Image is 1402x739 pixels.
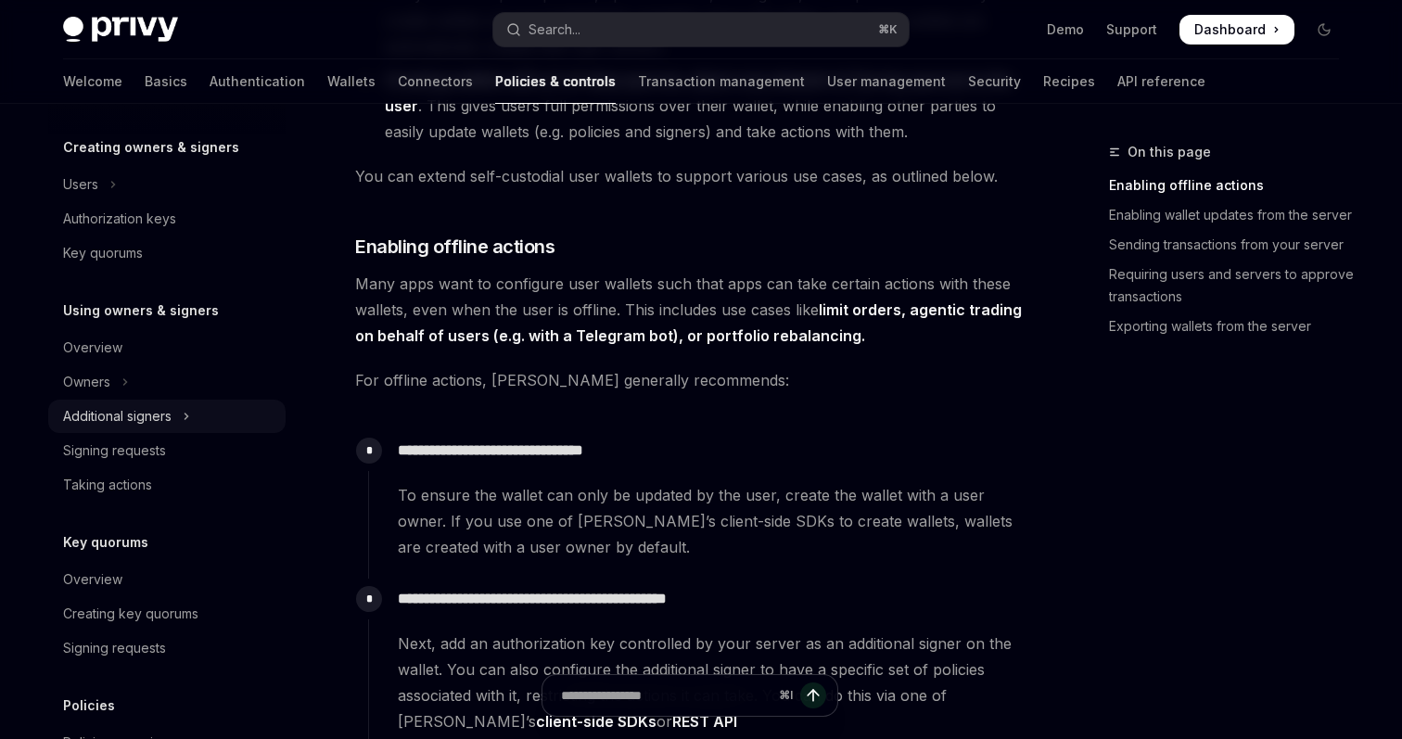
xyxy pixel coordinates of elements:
a: Authentication [210,59,305,104]
div: Signing requests [63,637,166,659]
a: Transaction management [638,59,805,104]
img: dark logo [63,17,178,43]
a: Welcome [63,59,122,104]
div: Owners [63,371,110,393]
a: Support [1106,20,1157,39]
a: Demo [1047,20,1084,39]
div: Users [63,173,98,196]
li: . This gives users full permissions over their wallet, while enabling other parties to easily upd... [355,67,1024,145]
div: Creating key quorums [63,603,198,625]
span: For offline actions, [PERSON_NAME] generally recommends: [355,367,1024,393]
span: To ensure the wallet can only be updated by the user, create the wallet with a user owner. If you... [398,482,1023,560]
div: Additional signers [63,405,172,427]
a: Overview [48,331,286,364]
span: Dashboard [1194,20,1266,39]
a: Dashboard [1179,15,1294,45]
a: Enabling wallet updates from the server [1109,200,1354,230]
span: Next, add an authorization key controlled by your server as an additional signer on the wallet. Y... [398,631,1023,734]
a: Key quorums [48,236,286,270]
a: Authorization keys [48,202,286,236]
h5: Creating owners & signers [63,136,239,159]
div: Authorization keys [63,208,176,230]
h5: Policies [63,694,115,717]
button: Toggle Owners section [48,365,286,399]
a: Security [968,59,1021,104]
a: Signing requests [48,631,286,665]
button: Send message [800,682,826,708]
span: You can extend self-custodial user wallets to support various use cases, as outlined below. [355,163,1024,189]
a: Creating key quorums [48,597,286,631]
a: User management [827,59,946,104]
a: Enabling offline actions [1109,171,1354,200]
div: Signing requests [63,440,166,462]
button: Toggle Users section [48,168,286,201]
a: Connectors [398,59,473,104]
a: Wallets [327,59,376,104]
h5: Using owners & signers [63,299,219,322]
a: Overview [48,563,286,596]
button: Toggle Additional signers section [48,400,286,433]
div: Overview [63,568,122,591]
a: Exporting wallets from the server [1109,312,1354,341]
span: Many apps want to configure user wallets such that apps can take certain actions with these walle... [355,271,1024,349]
a: Requiring users and servers to approve transactions [1109,260,1354,312]
span: On this page [1128,141,1211,163]
div: Overview [63,337,122,359]
input: Ask a question... [561,675,771,716]
a: Basics [145,59,187,104]
span: Enabling offline actions [355,234,554,260]
a: API reference [1117,59,1205,104]
button: Toggle dark mode [1309,15,1339,45]
button: Open search [493,13,909,46]
a: Policies & controls [495,59,616,104]
a: Recipes [1043,59,1095,104]
a: Taking actions [48,468,286,502]
a: Sending transactions from your server [1109,230,1354,260]
a: Signing requests [48,434,286,467]
div: Search... [529,19,580,41]
h5: Key quorums [63,531,148,554]
div: Key quorums [63,242,143,264]
div: Taking actions [63,474,152,496]
span: ⌘ K [878,22,898,37]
